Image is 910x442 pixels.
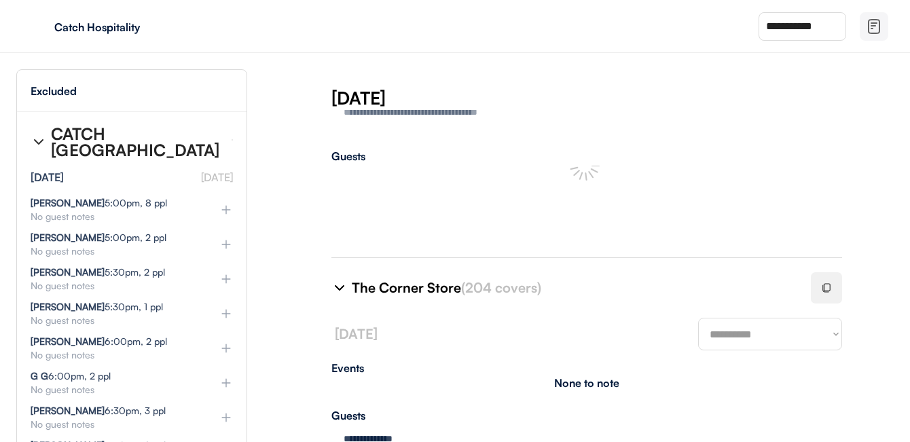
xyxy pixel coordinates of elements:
[31,337,167,346] div: 6:00pm, 2 ppl
[31,172,64,183] div: [DATE]
[31,316,198,325] div: No guest notes
[31,197,105,208] strong: [PERSON_NAME]
[331,86,910,110] div: [DATE]
[31,301,105,312] strong: [PERSON_NAME]
[219,411,233,424] img: plus%20%281%29.svg
[219,272,233,286] img: plus%20%281%29.svg
[31,246,198,256] div: No guest notes
[31,134,47,150] img: chevron-right%20%281%29.svg
[31,385,198,394] div: No guest notes
[31,233,166,242] div: 5:00pm, 2 ppl
[331,410,842,421] div: Guests
[54,22,225,33] div: Catch Hospitality
[866,18,882,35] img: file-02.svg
[31,198,167,208] div: 5:00pm, 8 ppl
[31,86,77,96] div: Excluded
[201,170,233,184] font: [DATE]
[331,363,842,373] div: Events
[31,405,105,416] strong: [PERSON_NAME]
[31,302,163,312] div: 5:30pm, 1 ppl
[31,232,105,243] strong: [PERSON_NAME]
[31,371,111,381] div: 6:00pm, 2 ppl
[31,335,105,347] strong: [PERSON_NAME]
[331,151,842,162] div: Guests
[352,278,795,297] div: The Corner Store
[31,268,165,277] div: 5:30pm, 2 ppl
[554,377,619,388] div: None to note
[219,307,233,320] img: plus%20%281%29.svg
[461,279,541,296] font: (204 covers)
[31,212,198,221] div: No guest notes
[331,280,348,296] img: chevron-right%20%281%29.svg
[31,350,198,360] div: No guest notes
[27,16,49,37] img: yH5BAEAAAAALAAAAAABAAEAAAIBRAA7
[31,420,198,429] div: No guest notes
[31,406,166,416] div: 6:30pm, 3 ppl
[51,126,221,158] div: CATCH [GEOGRAPHIC_DATA]
[335,325,378,342] font: [DATE]
[31,370,48,382] strong: G G
[219,238,233,251] img: plus%20%281%29.svg
[31,266,105,278] strong: [PERSON_NAME]
[219,342,233,355] img: plus%20%281%29.svg
[31,281,198,291] div: No guest notes
[219,376,233,390] img: plus%20%281%29.svg
[219,203,233,217] img: plus%20%281%29.svg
